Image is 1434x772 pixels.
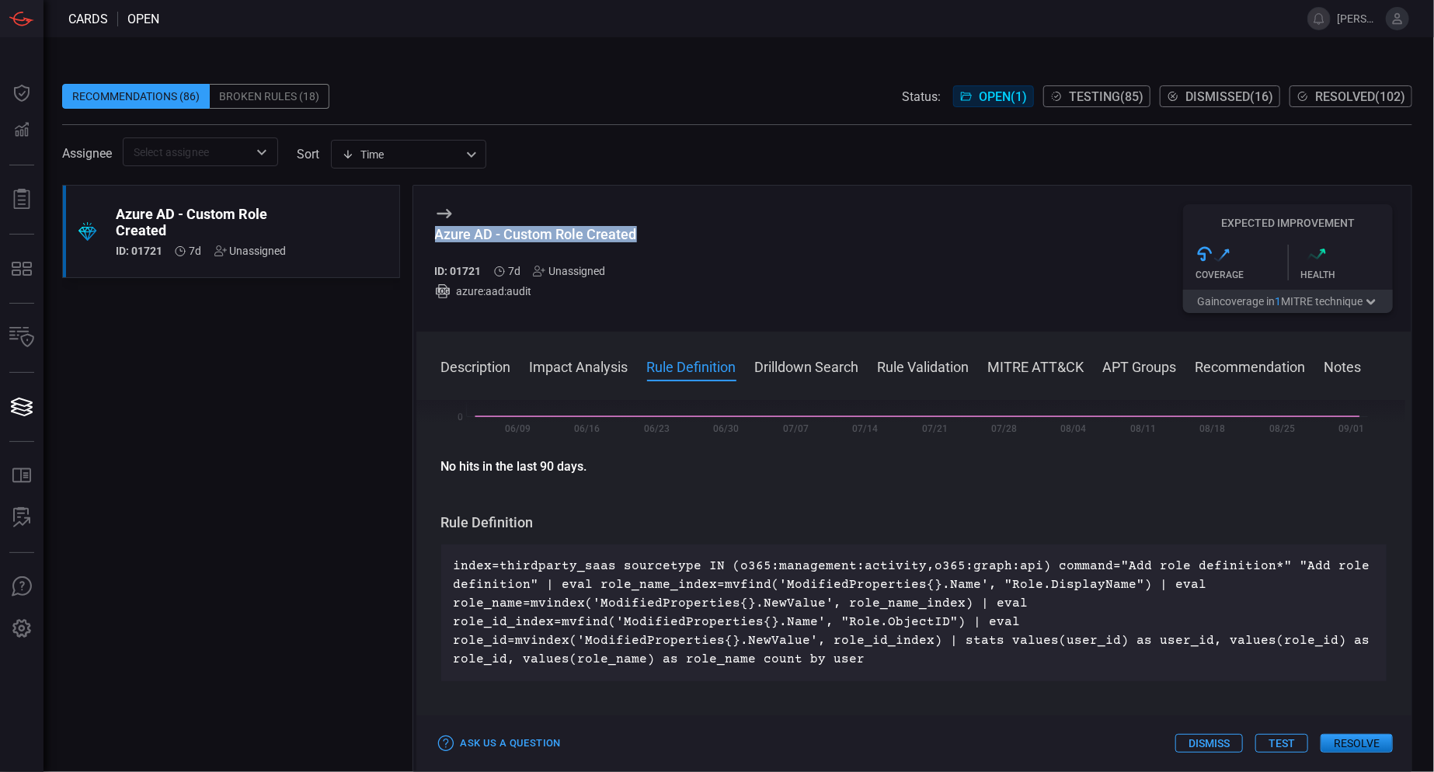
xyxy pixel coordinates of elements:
[210,84,329,109] div: Broken Rules (18)
[3,75,40,112] button: Dashboard
[1175,734,1243,753] button: Dismiss
[1103,356,1177,375] button: APT Groups
[3,112,40,149] button: Detections
[1290,85,1412,107] button: Resolved(102)
[1337,12,1380,25] span: [PERSON_NAME].[PERSON_NAME]
[3,610,40,648] button: Preferences
[505,423,531,434] text: 06/09
[1301,270,1394,280] div: Health
[441,459,587,474] strong: No hits in the last 90 days.
[1130,423,1156,434] text: 08/11
[921,423,947,434] text: 07/21
[62,84,210,109] div: Recommendations (86)
[979,89,1027,104] span: Open ( 1 )
[713,423,739,434] text: 06/30
[435,226,637,242] div: Azure AD - Custom Role Created
[68,12,108,26] span: Cards
[1060,423,1086,434] text: 08/04
[647,356,736,375] button: Rule Definition
[1196,356,1306,375] button: Recommendation
[441,356,511,375] button: Description
[342,147,461,162] div: Time
[1185,89,1273,104] span: Dismissed ( 16 )
[214,245,287,257] div: Unassigned
[508,265,520,277] span: Sep 10, 2025 5:28 AM
[1315,89,1405,104] span: Resolved ( 102 )
[988,356,1084,375] button: MITRE ATT&CK
[3,319,40,356] button: Inventory
[454,557,1375,669] p: index=thirdparty_saas sourcetype IN (o365:management:activity,o365:graph:api) command="Add role d...
[1199,423,1225,434] text: 08/18
[3,250,40,287] button: MITRE - Detection Posture
[1324,356,1362,375] button: Notes
[1183,217,1393,229] h5: Expected Improvement
[1276,295,1282,308] span: 1
[1269,423,1295,434] text: 08/25
[574,423,600,434] text: 06/16
[3,388,40,426] button: Cards
[3,181,40,218] button: Reports
[116,245,162,257] h5: ID: 01721
[533,265,605,277] div: Unassigned
[3,457,40,495] button: Rule Catalog
[1255,734,1308,753] button: Test
[1043,85,1150,107] button: Testing(85)
[127,12,159,26] span: open
[3,569,40,606] button: Ask Us A Question
[1160,85,1280,107] button: Dismissed(16)
[435,283,637,299] div: azure:aad:audit
[991,423,1017,434] text: 07/28
[1069,89,1143,104] span: Testing ( 85 )
[3,499,40,537] button: ALERT ANALYSIS
[644,423,670,434] text: 06/23
[62,146,112,161] span: Assignee
[1321,734,1393,753] button: Resolve
[1338,423,1364,434] text: 09/01
[902,89,941,104] span: Status:
[435,732,565,756] button: Ask Us a Question
[297,147,319,162] label: sort
[441,513,1387,532] h3: Rule Definition
[852,423,878,434] text: 07/14
[1196,270,1288,280] div: Coverage
[953,85,1034,107] button: Open(1)
[1183,290,1393,313] button: Gaincoverage in1MITRE technique
[116,206,287,238] div: Azure AD - Custom Role Created
[127,142,248,162] input: Select assignee
[251,141,273,163] button: Open
[755,356,859,375] button: Drilldown Search
[435,265,482,277] h5: ID: 01721
[190,245,202,257] span: Sep 10, 2025 5:28 AM
[530,356,628,375] button: Impact Analysis
[878,356,969,375] button: Rule Validation
[782,423,808,434] text: 07/07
